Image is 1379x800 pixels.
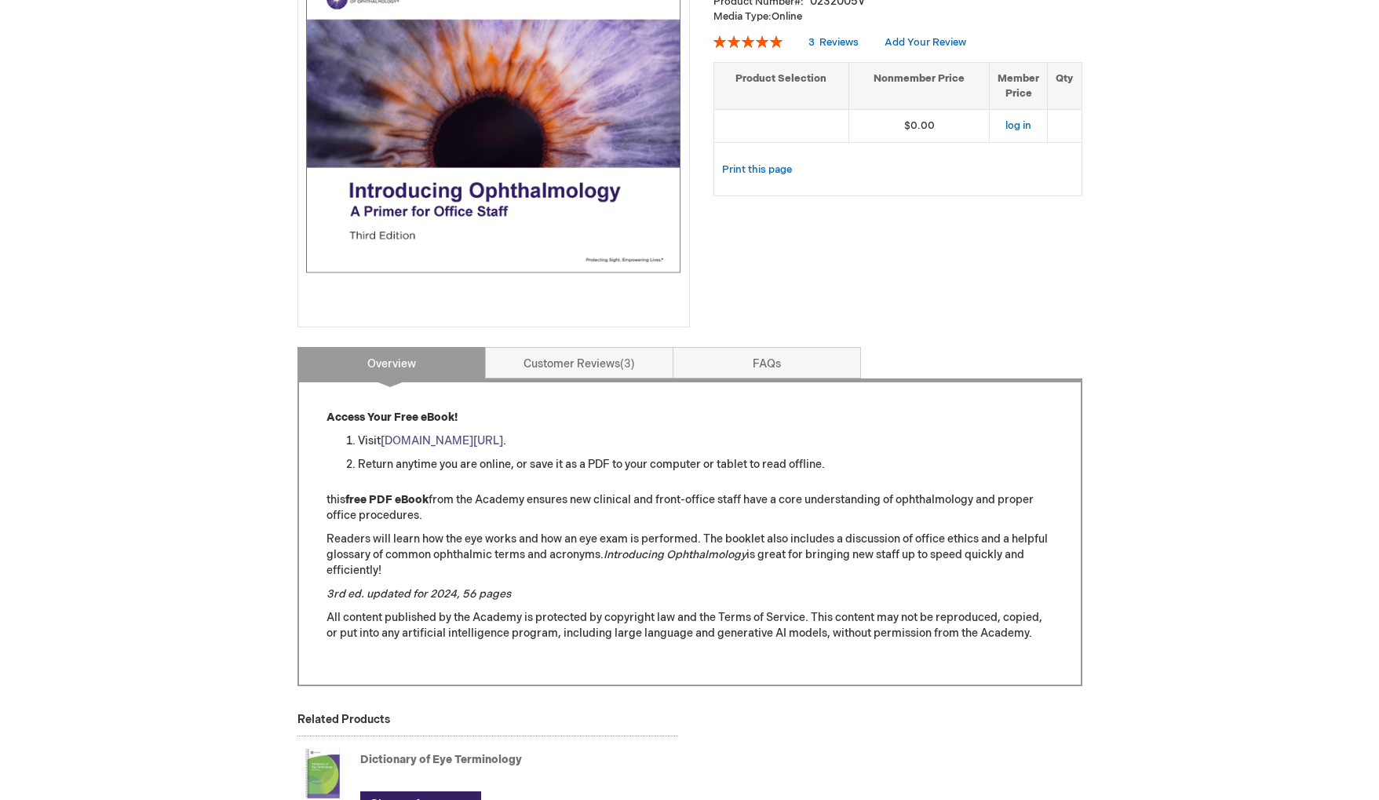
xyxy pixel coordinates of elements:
[327,587,511,601] em: 3rd ed. updated for 2024, 56 pages
[849,110,990,143] td: $0.00
[345,493,429,506] strong: free PDF eBook
[381,434,503,447] a: [DOMAIN_NAME][URL]
[713,35,783,48] div: 100%
[360,753,522,766] a: Dictionary of Eye Terminology
[620,357,635,371] span: 3
[713,9,1082,24] p: Online
[327,492,1053,524] p: this from the Academy ensures new clinical and front-office staff have a core understanding of op...
[819,36,859,49] span: Reviews
[808,36,815,49] span: 3
[485,347,673,378] a: Customer Reviews3
[604,548,746,561] em: Introducing Ophthalmology
[713,10,772,23] strong: Media Type:
[885,36,966,49] a: Add Your Review
[1048,62,1082,109] th: Qty
[990,62,1048,109] th: Member Price
[327,411,458,424] strong: Access Your Free eBook!
[722,160,792,180] a: Print this page
[327,410,1053,657] div: All content published by the Academy is protected by copyright law and the Terms of Service. This...
[714,62,849,109] th: Product Selection
[808,36,861,49] a: 3 Reviews
[1005,119,1031,132] a: log in
[849,62,990,109] th: Nonmember Price
[673,347,861,378] a: FAQs
[358,433,1053,449] li: Visit .
[358,457,1053,473] li: Return anytime you are online, or save it as a PDF to your computer or tablet to read offline.
[297,347,486,378] a: Overview
[297,713,390,726] strong: Related Products
[327,532,1053,579] p: Readers will learn how the eye works and how an eye exam is performed. The booklet also includes ...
